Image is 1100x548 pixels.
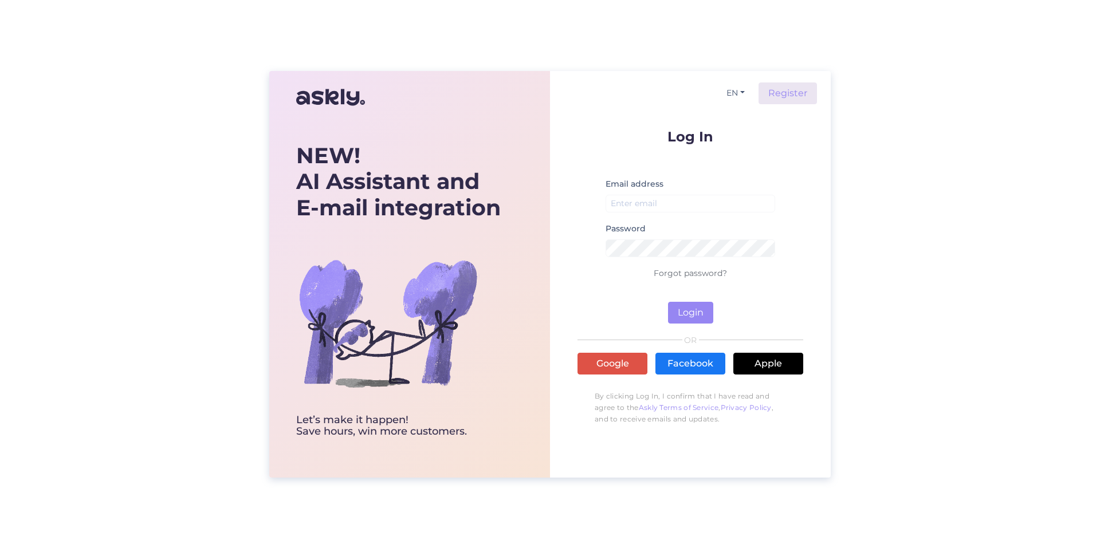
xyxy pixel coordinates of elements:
[606,178,663,190] label: Email address
[639,403,719,412] a: Askly Terms of Service
[759,82,817,104] a: Register
[577,385,803,431] p: By clicking Log In, I confirm that I have read and agree to the , , and to receive emails and upd...
[655,353,725,374] a: Facebook
[577,353,647,374] a: Google
[682,336,699,344] span: OR
[733,353,803,374] a: Apple
[722,85,749,101] button: EN
[296,231,480,415] img: bg-askly
[654,268,727,278] a: Forgot password?
[606,195,775,212] input: Enter email
[721,403,772,412] a: Privacy Policy
[296,415,501,437] div: Let’s make it happen! Save hours, win more customers.
[577,129,803,144] p: Log In
[668,302,713,324] button: Login
[606,223,646,235] label: Password
[296,143,501,221] div: AI Assistant and E-mail integration
[296,142,360,169] b: NEW!
[296,84,365,111] img: Askly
